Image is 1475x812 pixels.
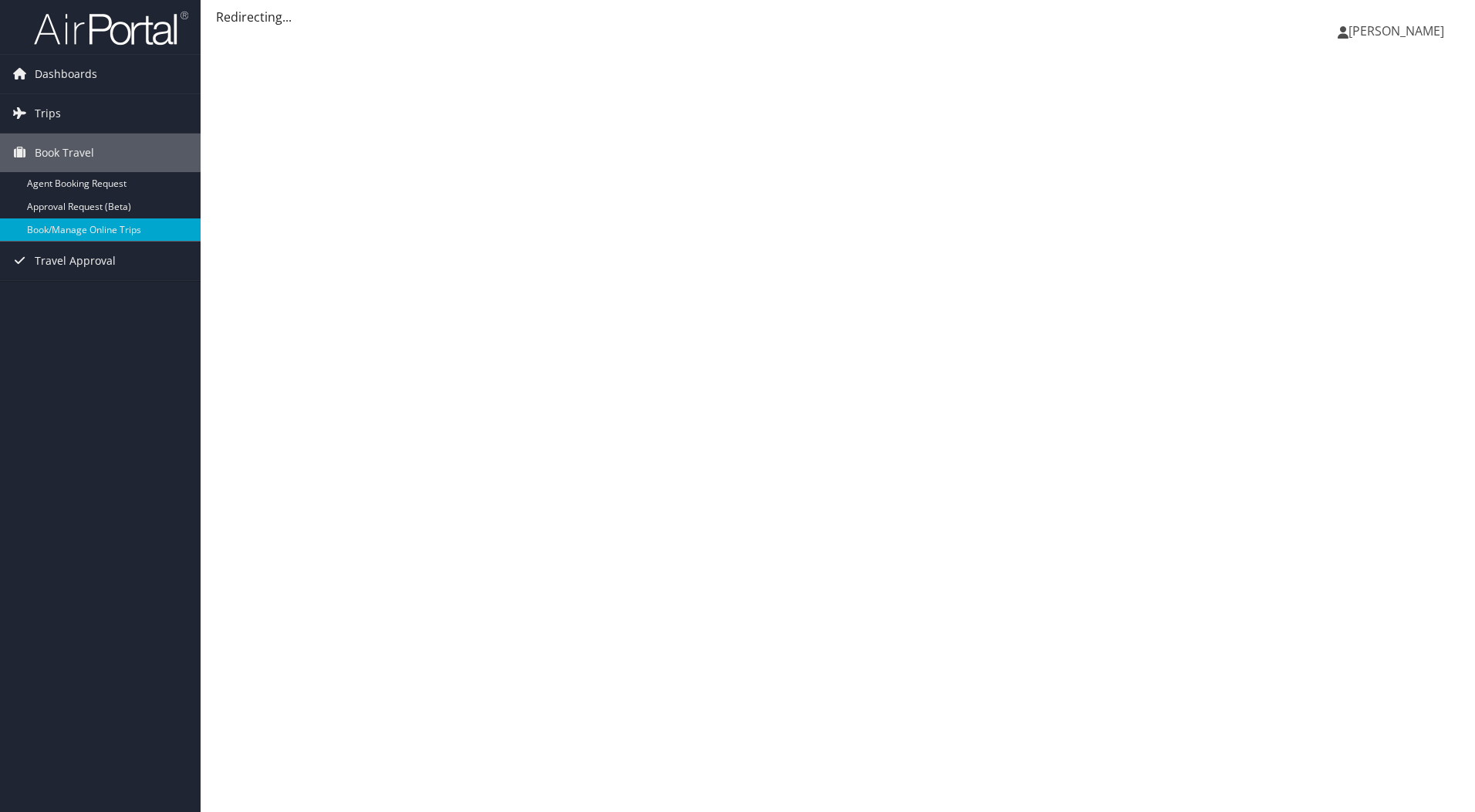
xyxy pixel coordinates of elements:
[216,8,1460,26] div: Redirecting...
[1348,22,1444,39] span: [PERSON_NAME]
[34,10,188,46] img: airportal-logo.png
[35,242,116,280] span: Travel Approval
[35,94,61,133] span: Trips
[1338,8,1460,54] a: [PERSON_NAME]
[35,134,94,172] span: Book Travel
[35,55,97,93] span: Dashboards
